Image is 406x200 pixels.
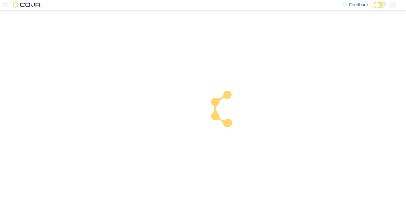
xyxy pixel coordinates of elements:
span: Dark Mode [374,8,374,9]
input: Dark Mode [374,2,387,8]
img: cova-loader [203,86,251,133]
span: Feedback [349,2,369,8]
img: Cova [13,2,41,8]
